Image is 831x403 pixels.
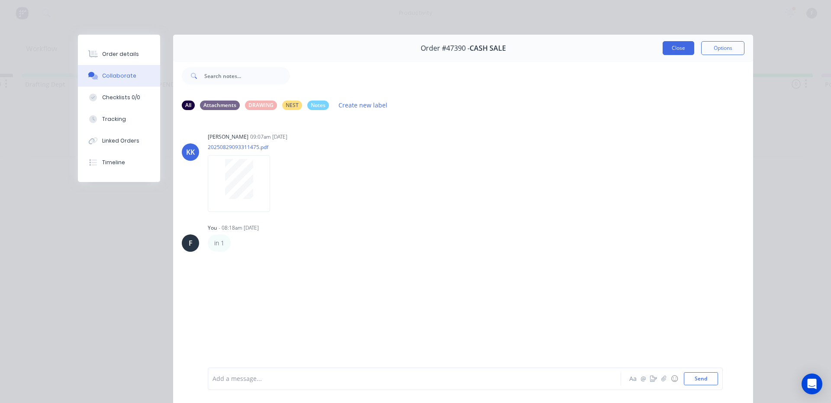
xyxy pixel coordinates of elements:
[102,115,126,123] div: Tracking
[628,374,638,384] button: Aa
[78,65,160,87] button: Collaborate
[802,374,822,394] div: Open Intercom Messenger
[638,374,648,384] button: @
[219,224,259,232] div: - 08:18am [DATE]
[208,133,248,141] div: [PERSON_NAME]
[78,43,160,65] button: Order details
[421,44,470,52] span: Order #47390 -
[282,101,302,110] div: NEST
[250,133,287,141] div: 09:07am [DATE]
[102,94,140,101] div: Checklists 0/0
[663,41,694,55] button: Close
[189,238,193,248] div: F
[684,372,718,385] button: Send
[208,143,279,151] p: 20250829093311475.pdf
[78,108,160,130] button: Tracking
[470,44,506,52] span: CASH SALE
[102,72,136,80] div: Collaborate
[186,147,195,157] div: KK
[182,101,195,110] div: All
[208,224,217,232] div: You
[701,41,744,55] button: Options
[78,87,160,108] button: Checklists 0/0
[78,152,160,173] button: Timeline
[334,99,392,111] button: Create new label
[102,50,139,58] div: Order details
[669,374,680,384] button: ☺
[204,67,290,84] input: Search notes...
[78,130,160,152] button: Linked Orders
[102,137,139,145] div: Linked Orders
[307,101,329,110] div: Notes
[200,101,240,110] div: Attachments
[214,239,224,247] p: in 1
[245,101,277,110] div: DRAWING
[102,159,125,166] div: Timeline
